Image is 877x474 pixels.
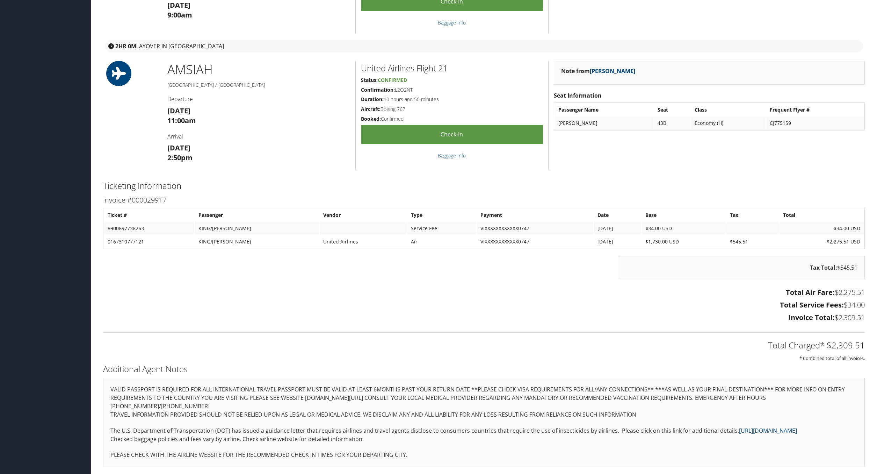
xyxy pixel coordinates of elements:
[780,222,864,235] td: $34.00 USD
[590,67,635,75] a: [PERSON_NAME]
[407,209,476,221] th: Type
[438,19,466,26] a: Baggage Info
[167,106,190,115] strong: [DATE]
[691,117,766,129] td: Economy (H)
[167,0,190,10] strong: [DATE]
[594,222,641,235] td: [DATE]
[361,96,543,103] h5: 10 hours and 50 minutes
[407,222,476,235] td: Service Fee
[167,95,350,103] h4: Departure
[642,235,726,248] td: $1,730.00 USD
[739,427,797,434] a: [URL][DOMAIN_NAME]
[477,209,593,221] th: Payment
[766,117,864,129] td: CJ775159
[167,82,350,89] h5: [GEOGRAPHIC_DATA] / [GEOGRAPHIC_DATA]
[103,195,865,205] h3: Invoice #000029917
[780,300,844,310] strong: Total Service Fees:
[561,67,635,75] strong: Note from
[110,451,857,460] p: PLEASE CHECK WITH THE AIRLINE WEBSITE FOR THE RECOMMENDED CHECK IN TIMES FOR YOUR DEPARTING CITY.
[361,125,543,144] a: Check-in
[555,117,653,129] td: [PERSON_NAME]
[320,209,407,221] th: Vendor
[477,222,593,235] td: VIXXXXXXXXXXXX0747
[654,117,690,129] td: 43B
[167,143,190,153] strong: [DATE]
[115,42,136,50] strong: 2HR 0M
[105,40,863,52] div: layover in [GEOGRAPHIC_DATA]
[103,363,865,375] h2: Additional Agent Notes
[361,86,543,93] h5: L2Q2NT
[766,104,864,116] th: Frequent Flyer #
[654,104,690,116] th: Seat
[361,77,378,83] strong: Status:
[104,222,194,235] td: 8900897738263
[810,264,837,271] strong: Tax Total:
[195,235,319,248] td: KING/[PERSON_NAME]
[195,209,319,221] th: Passenger
[110,435,857,444] p: Checked baggage policies and fees vary by airline. Check airline website for detailed information.
[786,288,835,297] strong: Total Air Fare:
[780,235,864,248] td: $2,275.51 USD
[726,235,779,248] td: $545.51
[618,256,865,279] div: $545.51
[195,222,319,235] td: KING/[PERSON_NAME]
[438,152,466,159] a: Baggage Info
[691,104,766,116] th: Class
[594,209,641,221] th: Date
[361,106,543,113] h5: Boeing 767
[361,115,543,122] h5: Confirmed
[103,288,865,297] h3: $2,275.51
[361,115,381,122] strong: Booked:
[103,378,865,467] div: VALID PASSPORT IS REQUIRED FOR ALL INTERNATIONAL TRAVEL PASSPORT MUST BE VALID AT LEAST 6MONTHS P...
[726,209,779,221] th: Tax
[361,106,380,112] strong: Aircraft:
[167,10,192,20] strong: 9:00am
[167,116,196,125] strong: 11:00am
[799,355,865,361] small: * Combined total of all invoices.
[320,235,407,248] td: United Airlines
[788,313,835,322] strong: Invoice Total:
[555,104,653,116] th: Passenger Name
[103,313,865,323] h3: $2,309.51
[780,209,864,221] th: Total
[167,61,350,78] h1: AMS IAH
[477,235,593,248] td: VIXXXXXXXXXXXX0747
[642,222,726,235] td: $34.00 USD
[594,235,641,248] td: [DATE]
[554,92,602,99] strong: Seat Information
[361,86,395,93] strong: Confirmation:
[104,235,194,248] td: 0167310777121
[103,339,865,351] h2: Total Charged* $2,309.51
[167,133,350,140] h4: Arrival
[103,180,865,192] h2: Ticketing Information
[104,209,194,221] th: Ticket #
[407,235,476,248] td: Air
[361,96,384,102] strong: Duration:
[103,300,865,310] h3: $34.00
[361,62,543,74] h2: United Airlines Flight 21
[110,410,857,419] p: TRAVEL INFORMATION PROVIDED SHOULD NOT BE RELIED UPON AS LEGAL OR MEDICAL ADVICE. WE DISCLAIM ANY...
[378,77,407,83] span: Confirmed
[642,209,726,221] th: Base
[167,153,193,162] strong: 2:50pm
